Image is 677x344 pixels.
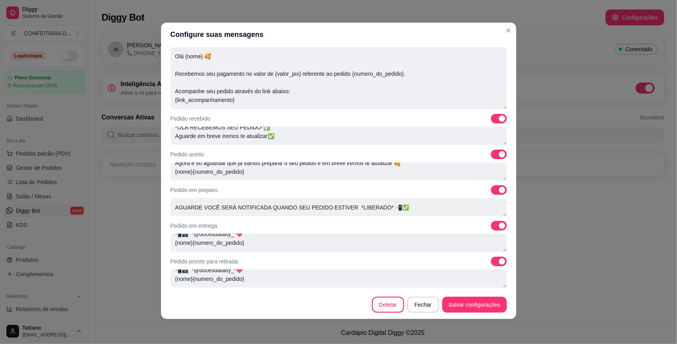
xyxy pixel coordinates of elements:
textarea: *SEU PEDIDO FOI ACEITO*✅ Agora é só aguardar que já vamos preparar o seu pedido e em breve iremos... [171,162,507,181]
p: Pedido em entrega [171,222,217,230]
button: Salvar configurações [442,297,507,313]
textarea: *SEU PEDIDO ESTÁ LIBERADO*⏱✅ *NOSSO ENDEREÇO*⬇📍 *[STREET_ADDRESS]* *MOTO ENTREGA*🛵📦 ou *VIR RETIR... [171,269,507,288]
button: Deletar [372,297,404,313]
p: Pedido pronto para retirada [171,258,238,265]
button: Fechar [407,297,439,313]
textarea: Olá {nome} 🥰 Recebemos seu pagamento no valor de {valor_pix} referente ao pedido {numero_do_pedid... [171,47,507,109]
p: Pedido em preparo [171,186,218,194]
p: Pedido aceito [171,150,204,158]
textarea: *ESTAMOS EMBALANDO SEU PEDIDO* 👨🏽‍🍳{numero_do_pedido} AGUARDE VOCÊ SERÁ NOTIFICADA QUANDO SEU PED... [171,198,507,216]
button: Close [502,24,515,37]
header: Configure suas mensagens [161,23,516,46]
p: Pedido recebido [171,115,211,123]
textarea: *OLÁ RECEBEMOS SEU PEDIDO*✅ Aguarde em breve iremos te atualizar✅ [171,127,507,145]
textarea: *SEU PEDIDO SAIU PARA ENTREGA*🛵📦 Fique atento a buzina, Caso precise o motoboy entrará em contato... [171,234,507,252]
